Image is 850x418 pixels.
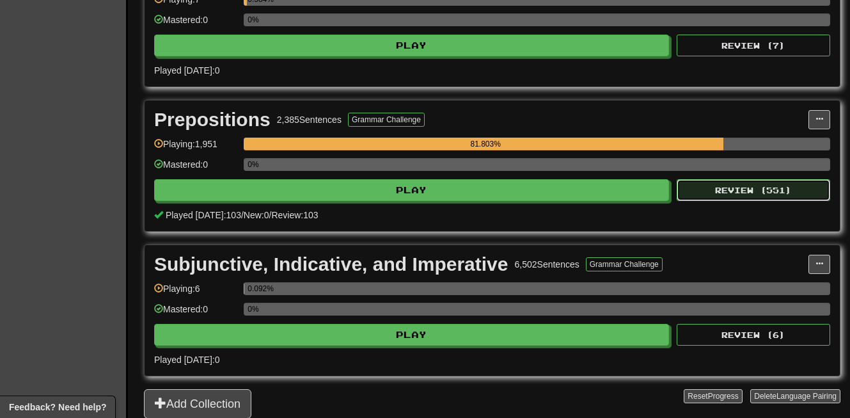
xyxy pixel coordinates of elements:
span: / [241,210,244,220]
span: New: 0 [244,210,269,220]
div: Playing: 1,951 [154,138,237,159]
button: Play [154,179,669,201]
div: Mastered: 0 [154,158,237,179]
button: DeleteLanguage Pairing [750,389,840,403]
button: Review (551) [677,179,830,201]
div: Mastered: 0 [154,303,237,324]
button: Grammar Challenge [586,257,663,271]
span: Review: 103 [271,210,318,220]
button: Review (7) [677,35,830,56]
div: 6,502 Sentences [515,258,579,271]
span: Played [DATE]: 0 [154,355,219,365]
div: Subjunctive, Indicative, and Imperative [154,255,508,274]
div: 2,385 Sentences [277,113,342,126]
div: Mastered: 0 [154,13,237,35]
div: 81.803% [248,138,723,150]
button: Play [154,324,669,346]
button: Grammar Challenge [348,113,425,127]
button: Review (6) [677,324,830,346]
span: / [269,210,272,220]
button: Play [154,35,669,56]
span: Played [DATE]: 103 [166,210,241,220]
button: ResetProgress [684,389,742,403]
span: Language Pairing [776,392,837,401]
span: Played [DATE]: 0 [154,65,219,76]
span: Open feedback widget [9,401,106,414]
div: Playing: 6 [154,282,237,303]
span: Progress [708,392,739,401]
div: Prepositions [154,110,271,129]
